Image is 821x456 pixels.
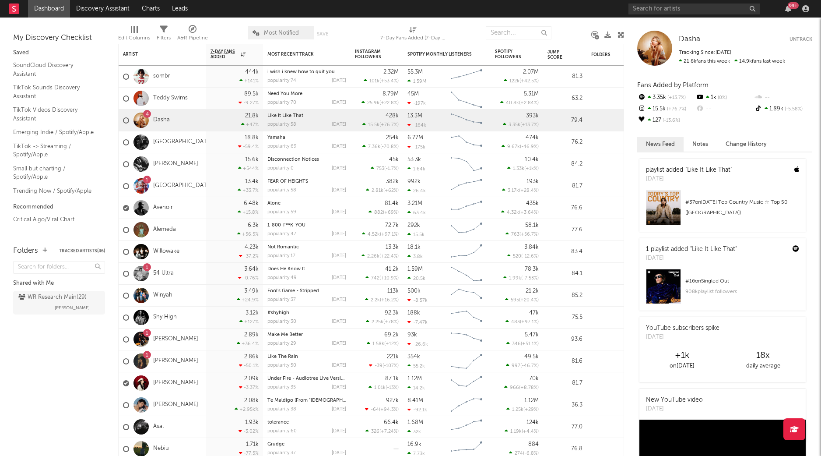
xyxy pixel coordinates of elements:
[361,100,399,106] div: ( )
[267,223,346,228] div: 1-800-F**K-YOU
[525,266,539,272] div: 78.3k
[783,107,803,112] span: -5.58 %
[381,101,397,106] span: +22.8 %
[386,244,399,250] div: 13.3k
[153,160,198,168] a: [PERSON_NAME]
[513,166,524,171] span: 1.33k
[267,201,346,206] div: Alone
[387,288,399,294] div: 113k
[447,110,486,131] svg: Chart title
[239,78,259,84] div: +141 %
[245,244,259,250] div: 4.23k
[13,215,96,224] a: Critical Algo/Viral Chart
[153,182,212,190] a: [GEOGRAPHIC_DATA]
[384,210,397,215] span: +69 %
[788,2,799,9] div: 99 +
[13,83,96,101] a: TikTok Sounds Discovery Assistant
[267,92,346,96] div: Need You More
[238,166,259,171] div: +544 %
[380,22,446,47] div: 7-Day Fans Added (7-Day Fans Added)
[407,69,423,75] div: 55.3M
[267,92,302,96] a: Need You More
[13,141,96,159] a: TikTok -> Streaming / Spotify/Apple
[380,33,446,43] div: 7-Day Fans Added (7-Day Fans Added)
[153,248,179,255] a: Willowake
[267,70,335,74] a: i wish i knew how to quit you
[447,153,486,175] svg: Chart title
[157,22,171,47] div: Filters
[447,175,486,197] svg: Chart title
[521,145,537,149] span: -46.9 %
[332,210,346,215] div: [DATE]
[153,95,188,102] a: Teddy Swims
[267,179,308,184] a: FEAR OF HEIGHTS
[407,276,425,281] div: 20.5k
[547,49,569,60] div: Jump Score
[366,187,399,193] div: ( )
[248,223,259,228] div: 6.3k
[407,188,426,194] div: 26.4k
[637,137,684,152] button: News Feed
[507,166,539,171] div: ( )
[267,122,296,127] div: popularity: 58
[509,123,520,127] span: 3.35k
[365,297,399,303] div: ( )
[547,93,582,104] div: 63.2
[157,33,171,43] div: Filters
[372,188,383,193] span: 2.81k
[447,131,486,153] svg: Chart title
[267,276,297,280] div: popularity: 49
[447,263,486,285] svg: Chart title
[407,201,422,206] div: 3.21M
[785,5,791,12] button: 99+
[244,288,259,294] div: 3.49k
[267,157,319,162] a: Disconnection Notices
[628,4,760,14] input: Search for artists
[521,232,537,237] span: +56.7 %
[267,267,305,272] a: Does He Know It
[371,166,399,171] div: ( )
[547,137,582,148] div: 76.2
[13,261,105,274] input: Search for folders...
[591,52,657,57] div: Folders
[239,100,259,106] div: -9.27 %
[267,420,289,425] a: tolerance
[382,145,397,149] span: -70.8 %
[153,336,198,343] a: [PERSON_NAME]
[13,186,96,196] a: Trending Now / Spotify/Apple
[177,22,208,47] div: A&R Pipeline
[267,135,285,140] a: Yamaha
[362,122,399,127] div: ( )
[685,167,732,173] a: "Like It Like That"
[523,254,537,259] span: -12.6 %
[646,175,732,184] div: [DATE]
[547,159,582,170] div: 84.2
[153,445,169,452] a: Nebiu
[666,107,686,112] span: +76.7 %
[637,82,709,88] span: Fans Added by Platform
[153,204,173,212] a: Avenoir
[407,254,423,259] div: 3.8k
[509,79,519,84] span: 122k
[386,179,399,184] div: 382k
[386,166,397,171] span: -1.7 %
[526,288,539,294] div: 21.2k
[267,254,295,258] div: popularity: 17
[267,311,289,315] a: #shyhigh
[684,137,717,152] button: Notes
[646,166,732,175] div: playlist added
[368,123,379,127] span: 15.5k
[267,210,296,215] div: popularity: 59
[55,303,90,313] span: [PERSON_NAME]
[407,244,421,250] div: 18.1k
[211,49,239,60] span: 7-Day Fans Added
[332,188,346,193] div: [DATE]
[500,100,539,106] div: ( )
[447,307,486,329] svg: Chart title
[245,69,259,75] div: 444k
[244,266,259,272] div: 3.64k
[523,276,537,281] span: -7.53 %
[332,122,346,127] div: [DATE]
[381,276,397,281] span: +10.9 %
[317,32,328,36] button: Save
